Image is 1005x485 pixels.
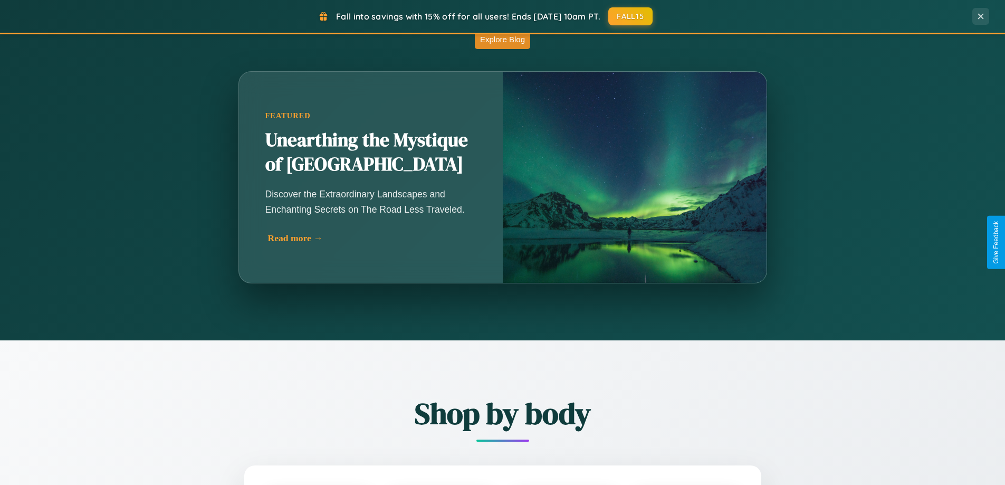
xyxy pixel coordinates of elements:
[186,393,819,434] h2: Shop by body
[268,233,479,244] div: Read more →
[265,128,476,177] h2: Unearthing the Mystique of [GEOGRAPHIC_DATA]
[475,30,530,49] button: Explore Blog
[336,11,600,22] span: Fall into savings with 15% off for all users! Ends [DATE] 10am PT.
[992,221,1000,264] div: Give Feedback
[608,7,653,25] button: FALL15
[265,187,476,216] p: Discover the Extraordinary Landscapes and Enchanting Secrets on The Road Less Traveled.
[265,111,476,120] div: Featured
